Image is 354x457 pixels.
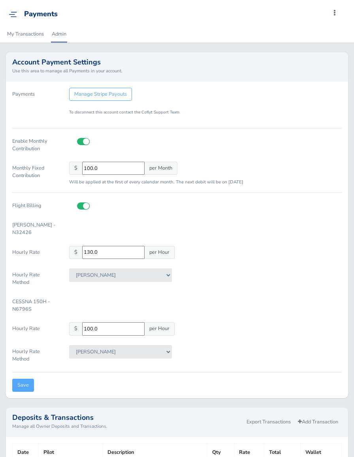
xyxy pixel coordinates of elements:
label: CESSNA 150H - N6796S [6,295,63,316]
h2: Account Payment Settings [12,59,342,66]
span: per Hour [144,322,175,335]
label: Flight Billing [6,199,63,212]
label: [PERSON_NAME] - N32426 [6,219,63,239]
label: Payments [12,88,35,101]
a: Export Transactions [243,416,294,428]
h2: Deposits & Transactions [12,414,243,421]
label: Hourly Rate [6,322,63,338]
div: Payments [24,10,58,19]
small: Will be applied at the first of every calendar month. The next debit will be on [DATE] [69,179,243,185]
label: Monthly Fixed Contribution [6,162,63,186]
img: menu_img [9,11,17,17]
a: Add Transaction [294,416,342,428]
span: per Month [144,162,177,175]
label: Hourly Rate Method [6,268,63,289]
a: Manage Stripe Payouts [69,88,132,101]
a: My Transactions [6,25,45,43]
small: Use this area to manage all Payments in your account. [12,67,342,74]
label: Enable Monthly Contribution [6,135,63,155]
a: Admin [51,25,67,43]
small: Manage all Owner Deposits and Transactions. [12,423,243,430]
label: Hourly Rate [6,246,63,262]
span: per Hour [144,246,175,259]
span: $ [69,322,83,335]
input: Save [12,379,34,392]
p: To disconnect this account contact the Coflyt Support Team [69,109,342,115]
span: $ [69,162,83,175]
span: $ [69,246,83,259]
label: Hourly Rate Method [6,345,63,366]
